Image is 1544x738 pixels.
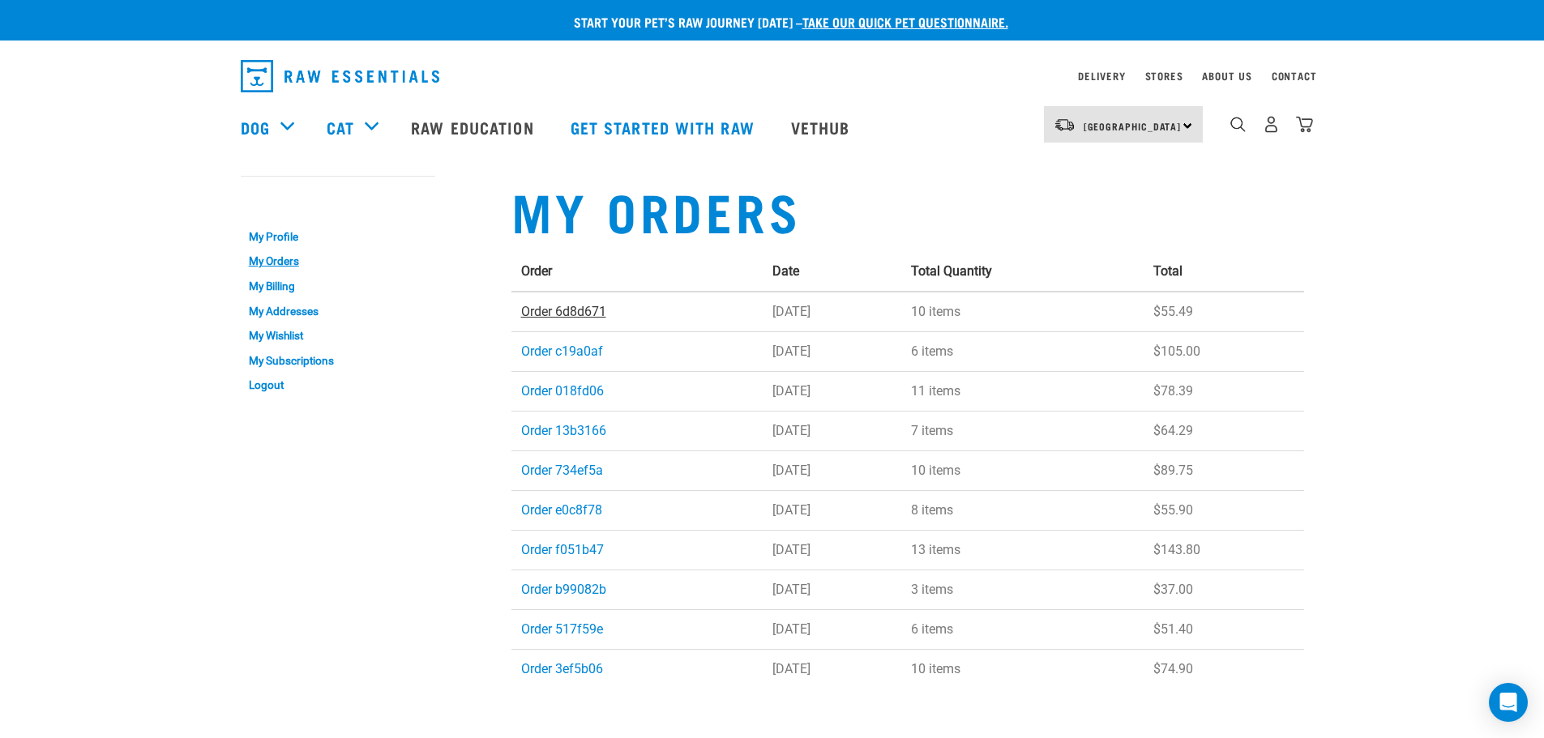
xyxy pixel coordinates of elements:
a: Order 6d8d671 [521,304,606,319]
td: 11 items [901,371,1144,411]
a: Order 13b3166 [521,423,606,438]
td: [DATE] [763,490,901,530]
a: Delivery [1078,73,1125,79]
a: take our quick pet questionnaire. [802,18,1008,25]
a: Order e0c8f78 [521,502,602,518]
a: Order c19a0af [521,343,603,359]
a: Logout [241,373,435,398]
td: [DATE] [763,411,901,450]
td: 6 items [901,609,1144,649]
th: Date [763,252,901,292]
a: About Us [1202,73,1251,79]
td: $55.49 [1144,292,1304,332]
td: [DATE] [763,331,901,371]
h1: My Orders [511,181,1304,239]
a: My Subscriptions [241,348,435,373]
td: [DATE] [763,569,901,609]
a: Order 3ef5b06 [521,661,603,676]
td: $143.80 [1144,530,1304,569]
span: [GEOGRAPHIC_DATA] [1084,123,1182,129]
a: Order 018fd06 [521,383,604,399]
a: Cat [327,115,354,139]
a: Vethub [775,95,870,160]
th: Total Quantity [901,252,1144,292]
a: Stores [1145,73,1183,79]
td: 7 items [901,411,1144,450]
td: 8 items [901,490,1144,530]
a: Get started with Raw [554,95,775,160]
a: My Orders [241,250,435,275]
a: Dog [241,115,270,139]
a: Order 517f59e [521,621,603,637]
td: $51.40 [1144,609,1304,649]
a: My Billing [241,274,435,299]
td: [DATE] [763,530,901,569]
a: Order f051b47 [521,542,604,557]
td: 3 items [901,569,1144,609]
td: $64.29 [1144,411,1304,450]
a: My Wishlist [241,323,435,348]
td: [DATE] [763,450,901,490]
nav: dropdown navigation [228,53,1317,99]
img: Raw Essentials Logo [241,60,439,92]
th: Total [1144,252,1304,292]
td: 13 items [901,530,1144,569]
a: My Addresses [241,299,435,324]
td: $37.00 [1144,569,1304,609]
img: home-icon-1@2x.png [1230,117,1246,132]
td: $78.39 [1144,371,1304,411]
a: Contact [1272,73,1317,79]
td: [DATE] [763,649,901,689]
a: My Account [241,192,319,199]
td: 10 items [901,450,1144,490]
a: Order b99082b [521,582,606,597]
a: Order 734ef5a [521,463,603,478]
td: 10 items [901,649,1144,689]
td: 10 items [901,292,1144,332]
td: [DATE] [763,609,901,649]
img: van-moving.png [1054,117,1076,132]
th: Order [511,252,763,292]
a: My Profile [241,224,435,250]
td: [DATE] [763,371,901,411]
td: $55.90 [1144,490,1304,530]
td: $89.75 [1144,450,1304,490]
td: [DATE] [763,292,901,332]
td: $74.90 [1144,649,1304,689]
td: 6 items [901,331,1144,371]
img: user.png [1263,116,1280,133]
div: Open Intercom Messenger [1489,683,1528,722]
img: home-icon@2x.png [1296,116,1313,133]
a: Raw Education [395,95,554,160]
td: $105.00 [1144,331,1304,371]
